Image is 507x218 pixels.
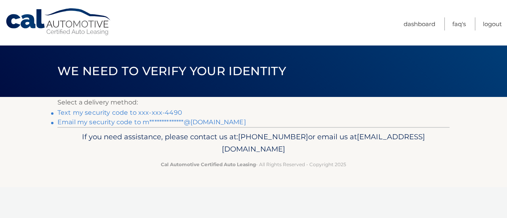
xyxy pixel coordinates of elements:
[57,109,182,116] a: Text my security code to xxx-xxx-4490
[5,8,112,36] a: Cal Automotive
[452,17,466,30] a: FAQ's
[63,160,444,169] p: - All Rights Reserved - Copyright 2025
[57,97,450,108] p: Select a delivery method:
[483,17,502,30] a: Logout
[238,132,308,141] span: [PHONE_NUMBER]
[57,64,286,78] span: We need to verify your identity
[404,17,435,30] a: Dashboard
[161,161,256,167] strong: Cal Automotive Certified Auto Leasing
[63,131,444,156] p: If you need assistance, please contact us at: or email us at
